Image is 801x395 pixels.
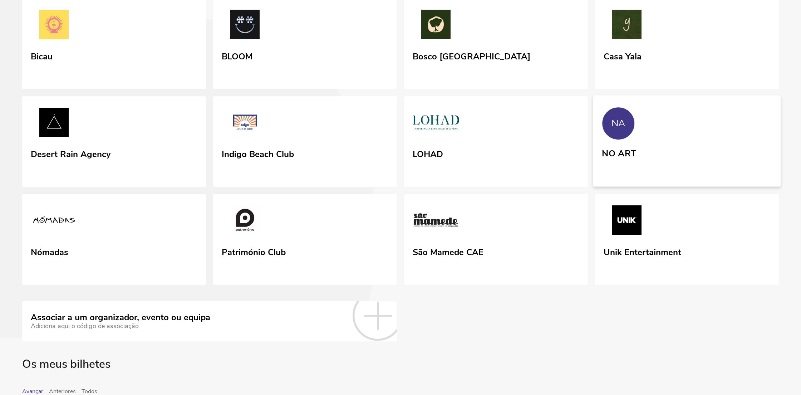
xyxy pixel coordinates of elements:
[604,10,650,42] img: Casa Yala
[31,322,210,330] div: Adiciona aqui o código de associação
[413,245,483,258] div: São Mamede CAE
[413,147,443,160] div: LOHAD
[413,10,459,42] img: Bosco Porto
[222,108,268,140] img: Indigo Beach Club
[604,49,642,62] div: Casa Yala
[604,245,681,258] div: Unik Entertainment
[22,301,397,341] a: Associar a um organizador, evento ou equipa Adiciona aqui o código de associação
[413,49,530,62] div: Bosco [GEOGRAPHIC_DATA]
[31,49,53,62] div: Bicau
[222,147,294,160] div: Indigo Beach Club
[595,194,779,285] a: Unik Entertainment Unik Entertainment
[31,313,210,323] div: Associar a um organizador, evento ou equipa
[611,118,625,129] div: NA
[213,194,397,285] a: Património Club Património Club
[22,194,206,285] a: Nómadas Nómadas
[413,205,459,238] img: São Mamede CAE
[31,245,68,258] div: Nómadas
[222,245,286,258] div: Património Club
[593,95,781,186] a: NA NO ART
[222,49,252,62] div: BLOOM
[22,358,779,388] div: Os meus bilhetes
[404,194,588,285] a: São Mamede CAE São Mamede CAE
[404,96,588,187] a: LOHAD LOHAD
[413,108,459,140] img: LOHAD
[31,147,111,160] div: Desert Rain Agency
[31,10,77,42] img: Bicau
[222,10,268,42] img: BLOOM
[604,205,650,238] img: Unik Entertainment
[602,146,636,159] div: NO ART
[213,96,397,187] a: Indigo Beach Club Indigo Beach Club
[222,205,268,238] img: Património Club
[31,108,77,140] img: Desert Rain Agency
[22,96,206,187] a: Desert Rain Agency Desert Rain Agency
[31,205,77,238] img: Nómadas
